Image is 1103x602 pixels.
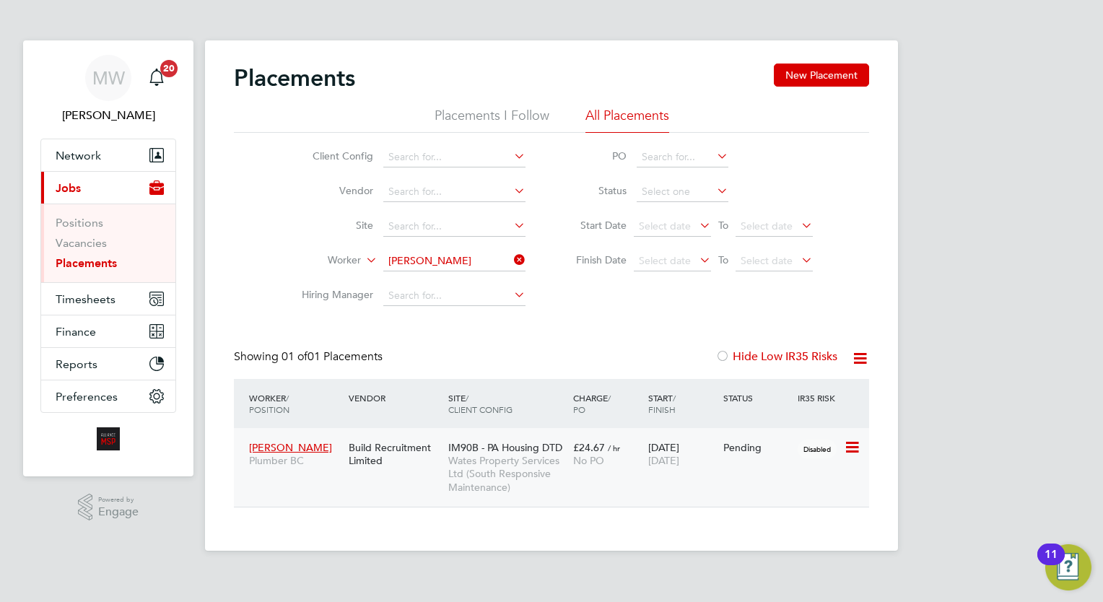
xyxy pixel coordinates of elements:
[142,55,171,101] a: 20
[40,55,176,124] a: MW[PERSON_NAME]
[445,385,570,422] div: Site
[741,219,793,232] span: Select date
[234,64,355,92] h2: Placements
[249,392,289,415] span: / Position
[56,357,97,371] span: Reports
[570,385,645,422] div: Charge
[639,254,691,267] span: Select date
[714,216,733,235] span: To
[585,107,669,133] li: All Placements
[41,315,175,347] button: Finance
[562,219,627,232] label: Start Date
[715,349,837,364] label: Hide Low IR35 Risks
[723,441,791,454] div: Pending
[98,506,139,518] span: Engage
[56,216,103,230] a: Positions
[41,204,175,282] div: Jobs
[56,236,107,250] a: Vacancies
[383,251,526,271] input: Search for...
[645,434,720,474] div: [DATE]
[56,149,101,162] span: Network
[40,427,176,450] a: Go to home page
[639,219,691,232] span: Select date
[645,385,720,422] div: Start
[345,434,445,474] div: Build Recruitment Limited
[78,494,139,521] a: Powered byEngage
[249,441,332,454] span: [PERSON_NAME]
[1045,554,1058,573] div: 11
[383,147,526,167] input: Search for...
[637,182,728,202] input: Select one
[290,219,373,232] label: Site
[714,250,733,269] span: To
[41,348,175,380] button: Reports
[234,349,385,365] div: Showing
[798,440,837,458] span: Disabled
[720,385,795,411] div: Status
[245,385,345,422] div: Worker
[290,149,373,162] label: Client Config
[741,254,793,267] span: Select date
[573,441,605,454] span: £24.67
[573,392,611,415] span: / PO
[249,454,341,467] span: Plumber BC
[56,292,115,306] span: Timesheets
[345,385,445,411] div: Vendor
[383,182,526,202] input: Search for...
[448,454,566,494] span: Wates Property Services Ltd (South Responsive Maintenance)
[383,286,526,306] input: Search for...
[383,217,526,237] input: Search for...
[282,349,383,364] span: 01 Placements
[41,139,175,171] button: Network
[573,454,604,467] span: No PO
[56,325,96,339] span: Finance
[562,149,627,162] label: PO
[648,454,679,467] span: [DATE]
[98,494,139,506] span: Powered by
[794,385,844,411] div: IR35 Risk
[160,60,178,77] span: 20
[562,184,627,197] label: Status
[1045,544,1091,590] button: Open Resource Center, 11 new notifications
[40,107,176,124] span: Megan Westlotorn
[278,253,361,268] label: Worker
[290,288,373,301] label: Hiring Manager
[41,380,175,412] button: Preferences
[290,184,373,197] label: Vendor
[562,253,627,266] label: Finish Date
[92,69,125,87] span: MW
[448,441,562,454] span: IM90B - PA Housing DTD
[41,172,175,204] button: Jobs
[23,40,193,476] nav: Main navigation
[637,147,728,167] input: Search for...
[41,283,175,315] button: Timesheets
[435,107,549,133] li: Placements I Follow
[774,64,869,87] button: New Placement
[97,427,120,450] img: alliancemsp-logo-retina.png
[648,392,676,415] span: / Finish
[282,349,308,364] span: 01 of
[56,181,81,195] span: Jobs
[448,392,513,415] span: / Client Config
[56,390,118,403] span: Preferences
[608,442,620,453] span: / hr
[245,433,869,445] a: [PERSON_NAME]Plumber BCBuild Recruitment LimitedIM90B - PA Housing DTDWates Property Services Ltd...
[56,256,117,270] a: Placements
